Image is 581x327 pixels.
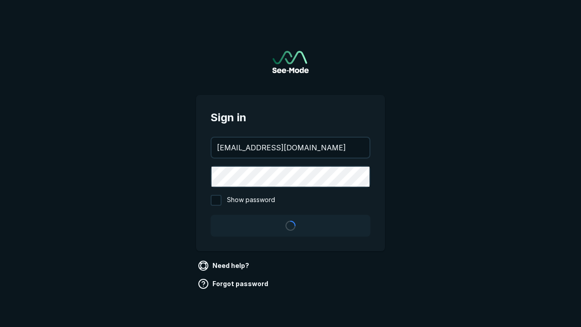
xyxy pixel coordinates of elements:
a: Need help? [196,258,253,273]
span: Sign in [211,109,370,126]
a: Forgot password [196,277,272,291]
input: your@email.com [212,138,369,158]
img: See-Mode Logo [272,51,309,73]
a: Go to sign in [272,51,309,73]
span: Show password [227,195,275,206]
